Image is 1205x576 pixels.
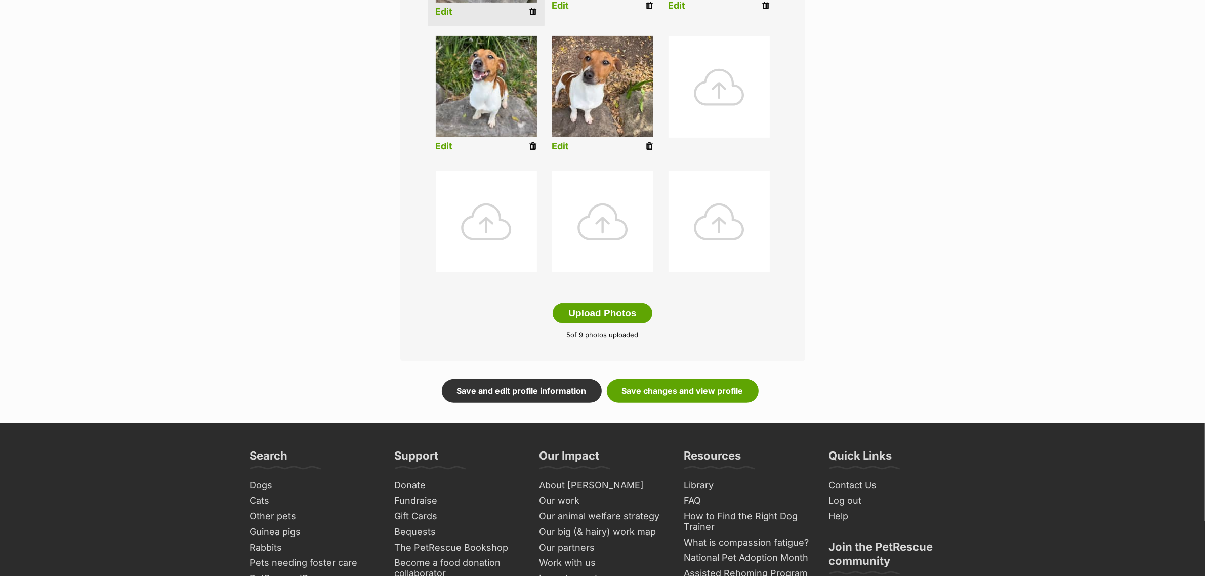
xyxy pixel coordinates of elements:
a: Fundraise [391,493,525,509]
a: Edit [436,7,453,17]
a: Our big (& hairy) work map [535,524,670,540]
a: Edit [552,1,569,11]
a: Edit [436,141,453,152]
p: of 9 photos uploaded [415,330,790,340]
h3: Our Impact [539,448,600,469]
a: Save and edit profile information [442,379,602,402]
h3: Join the PetRescue community [829,540,955,574]
a: Rabbits [246,540,381,556]
a: National Pet Adoption Month [680,550,815,566]
a: What is compassion fatigue? [680,535,815,551]
h3: Resources [684,448,741,469]
a: Log out [825,493,960,509]
img: listing photo [552,36,653,137]
a: Dogs [246,478,381,493]
a: Donate [391,478,525,493]
a: Bequests [391,524,525,540]
a: Pets needing foster care [246,555,381,571]
a: Our partners [535,540,670,556]
a: Our work [535,493,670,509]
a: Our animal welfare strategy [535,509,670,524]
a: About [PERSON_NAME] [535,478,670,493]
a: Other pets [246,509,381,524]
h3: Quick Links [829,448,892,469]
button: Upload Photos [553,303,652,323]
a: Cats [246,493,381,509]
a: How to Find the Right Dog Trainer [680,509,815,534]
a: Save changes and view profile [607,379,759,402]
img: listing photo [436,36,537,137]
a: FAQ [680,493,815,509]
a: Gift Cards [391,509,525,524]
a: Contact Us [825,478,960,493]
a: Help [825,509,960,524]
a: Edit [669,1,686,11]
a: Edit [552,141,569,152]
a: Work with us [535,555,670,571]
span: 5 [567,331,571,339]
h3: Search [250,448,288,469]
h3: Support [395,448,439,469]
a: Guinea pigs [246,524,381,540]
a: The PetRescue Bookshop [391,540,525,556]
a: Library [680,478,815,493]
